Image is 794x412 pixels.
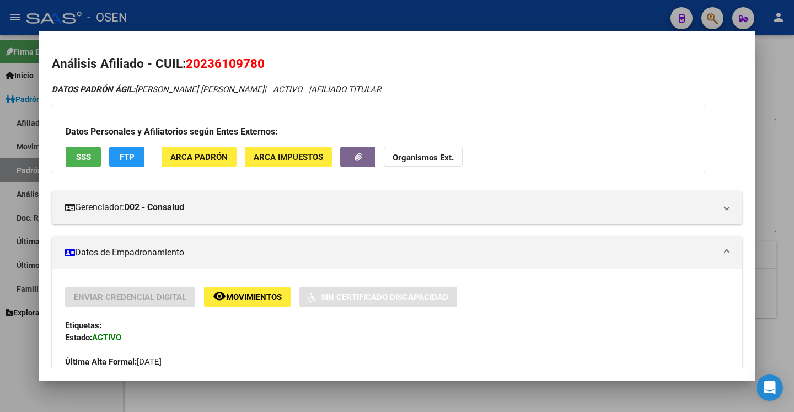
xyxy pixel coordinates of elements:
mat-expansion-panel-header: Datos de Empadronamiento [52,236,742,269]
span: Movimientos [226,292,282,302]
mat-panel-title: Gerenciador: [65,201,716,214]
i: | ACTIVO | [52,84,381,94]
span: Enviar Credencial Digital [74,292,186,302]
span: AFILIADO TITULAR [311,84,381,94]
button: SSS [66,147,101,167]
span: ARCA Impuestos [254,152,323,162]
span: [PERSON_NAME] [PERSON_NAME] [52,84,264,94]
span: SSS [76,152,91,162]
mat-panel-title: Datos de Empadronamiento [65,246,716,259]
button: ARCA Padrón [162,147,237,167]
strong: ACTIVO [92,333,121,343]
strong: Última Alta Formal: [65,357,137,367]
strong: DATOS PADRÓN ÁGIL: [52,84,135,94]
mat-expansion-panel-header: Gerenciador:D02 - Consalud [52,191,742,224]
span: 20236109780 [186,56,265,71]
button: Sin Certificado Discapacidad [299,287,457,307]
h3: Datos Personales y Afiliatorios según Entes Externos: [66,125,691,138]
strong: D02 - Consalud [124,201,184,214]
button: Enviar Credencial Digital [65,287,195,307]
mat-icon: remove_red_eye [213,290,226,303]
span: ARCA Padrón [170,152,228,162]
span: Sin Certificado Discapacidad [321,292,448,302]
strong: Organismos Ext. [393,153,454,163]
button: Movimientos [204,287,291,307]
div: Open Intercom Messenger [757,374,783,401]
button: FTP [109,147,144,167]
button: Organismos Ext. [384,147,463,167]
span: FTP [120,152,135,162]
span: [DATE] [65,357,162,367]
strong: Estado: [65,333,92,343]
button: ARCA Impuestos [245,147,332,167]
h2: Análisis Afiliado - CUIL: [52,55,742,73]
strong: Etiquetas: [65,320,101,330]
